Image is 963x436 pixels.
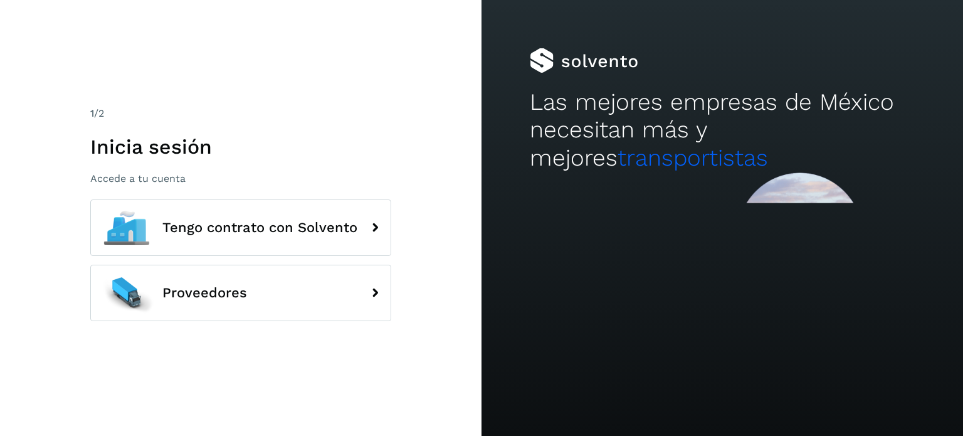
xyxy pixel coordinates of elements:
h1: Inicia sesión [90,135,391,159]
span: 1 [90,107,94,119]
p: Accede a tu cuenta [90,173,391,184]
div: /2 [90,106,391,121]
button: Proveedores [90,265,391,321]
span: Proveedores [162,285,247,300]
span: Tengo contrato con Solvento [162,220,357,235]
button: Tengo contrato con Solvento [90,199,391,256]
span: transportistas [618,144,768,171]
h2: Las mejores empresas de México necesitan más y mejores [530,88,915,172]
